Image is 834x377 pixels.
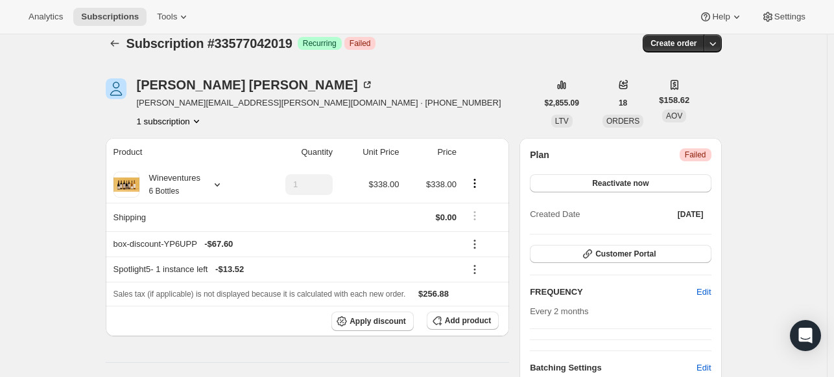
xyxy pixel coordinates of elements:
[350,316,406,326] span: Apply discount
[403,138,461,166] th: Price
[21,8,71,26] button: Analytics
[113,290,406,299] span: Sales tax (if applicable) is not displayed because it is calculated with each new order.
[254,138,337,166] th: Quantity
[157,12,177,22] span: Tools
[712,12,730,22] span: Help
[215,263,244,276] span: - $13.52
[106,34,124,52] button: Subscriptions
[530,174,711,192] button: Reactivate now
[113,238,457,251] div: box-discount-YP6UPP
[530,208,580,221] span: Created Date
[691,8,750,26] button: Help
[350,38,371,49] span: Failed
[530,245,711,263] button: Customer Portal
[113,263,457,276] div: Spotlight5 - 1 instance left
[606,117,639,126] span: ORDERS
[445,315,491,326] span: Add product
[545,98,579,108] span: $2,855.09
[697,361,711,374] span: Edit
[537,94,587,112] button: $2,855.09
[678,209,704,220] span: [DATE]
[592,178,649,188] span: Reactivate now
[659,94,689,107] span: $158.62
[619,98,627,108] span: 18
[137,115,203,128] button: Product actions
[137,78,374,91] div: [PERSON_NAME] [PERSON_NAME]
[530,286,697,299] h2: FREQUENCY
[790,320,821,351] div: Open Intercom Messenger
[689,282,719,303] button: Edit
[337,138,403,166] th: Unit Price
[464,176,485,190] button: Product actions
[670,205,711,223] button: [DATE]
[81,12,139,22] span: Subscriptions
[530,361,697,374] h6: Batching Settings
[331,312,414,331] button: Apply discount
[106,203,254,231] th: Shipping
[139,172,200,198] div: Wineventures
[595,249,656,259] span: Customer Portal
[204,238,233,251] span: - $67.60
[530,148,549,161] h2: Plan
[126,36,292,51] span: Subscription #33577042019
[464,209,485,223] button: Shipping actions
[697,286,711,299] span: Edit
[106,78,126,99] span: Nicole Ruiz
[149,8,198,26] button: Tools
[611,94,635,112] button: 18
[685,150,706,160] span: Failed
[436,212,457,222] span: $0.00
[555,117,569,126] span: LTV
[303,38,337,49] span: Recurring
[754,8,813,26] button: Settings
[426,179,457,189] span: $338.00
[73,8,147,26] button: Subscriptions
[650,38,697,49] span: Create order
[137,97,501,109] span: [PERSON_NAME][EMAIL_ADDRESS][PERSON_NAME][DOMAIN_NAME] · [PHONE_NUMBER]
[369,179,399,189] span: $338.00
[106,138,254,166] th: Product
[29,12,63,22] span: Analytics
[643,34,704,52] button: Create order
[427,312,499,330] button: Add product
[149,187,180,196] small: 6 Bottles
[530,306,588,316] span: Every 2 months
[666,111,682,120] span: AOV
[418,289,449,299] span: $256.88
[774,12,805,22] span: Settings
